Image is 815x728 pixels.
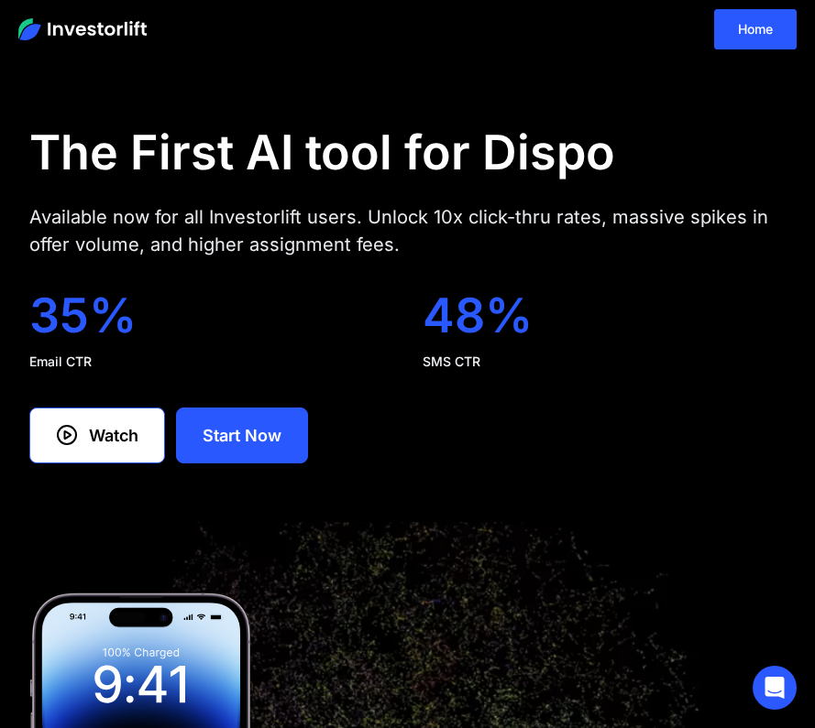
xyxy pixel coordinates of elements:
[423,353,787,371] div: SMS CTR
[714,9,797,49] a: Home
[89,423,138,448] div: Watch
[29,353,393,371] div: Email CTR
[753,666,797,710] div: Open Intercom Messenger
[29,125,786,181] h1: The First AI tool for Dispo
[29,288,393,344] div: 35%
[29,203,786,258] div: Available now for all Investorlift users. Unlock 10x click-thru rates, massive spikes in offer vo...
[203,423,281,448] div: Start Now
[29,407,165,463] a: Watch
[423,288,787,344] div: 48%
[176,407,308,463] a: Start Now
